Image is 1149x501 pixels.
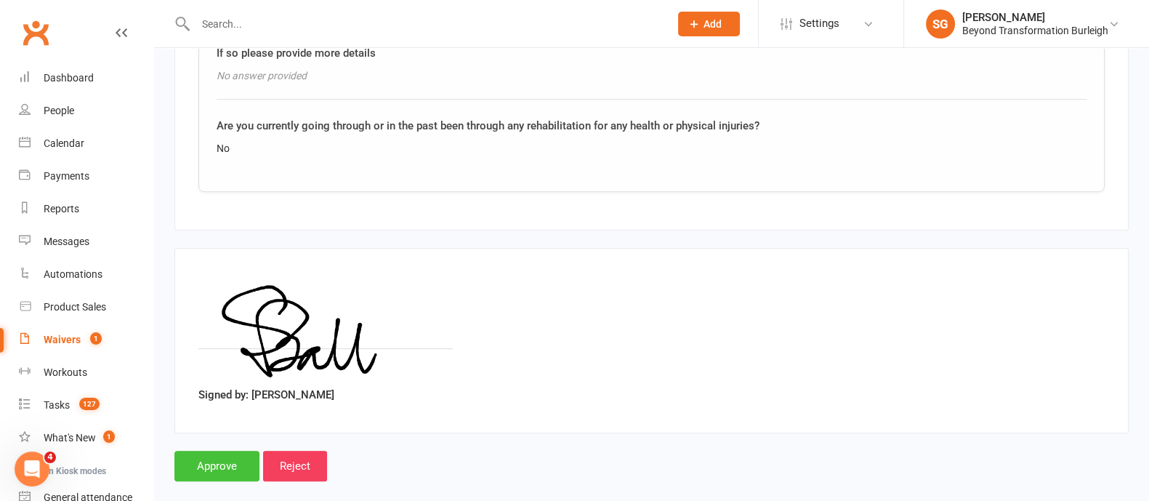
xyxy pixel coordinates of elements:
div: Payments [44,170,89,182]
div: No [217,140,1086,156]
a: What's New1 [19,422,153,454]
div: Product Sales [44,301,106,313]
div: People [44,105,74,116]
div: Are you currently going through or in the past been through any rehabilitation for any health or ... [217,117,1086,135]
a: Product Sales [19,291,153,324]
a: Clubworx [17,15,54,51]
button: Add [678,12,740,36]
div: Dashboard [44,72,94,84]
span: 1 [103,430,115,443]
a: Tasks 127 [19,389,153,422]
em: No answer provided [217,70,307,81]
span: Add [703,18,722,30]
a: People [19,95,153,127]
a: Dashboard [19,62,153,95]
img: image1757493371.png [198,272,453,381]
div: Tasks [44,399,70,411]
a: Payments [19,160,153,193]
div: [PERSON_NAME] [962,11,1108,24]
div: Automations [44,268,102,280]
div: If so please provide more details [217,44,1086,62]
label: Signed by: [PERSON_NAME] [198,386,334,404]
div: Calendar [44,137,84,149]
div: What's New [44,432,96,444]
span: 1 [90,332,102,345]
div: Waivers [44,334,81,345]
a: Messages [19,225,153,258]
iframe: Intercom live chat [15,452,49,486]
div: Messages [44,236,89,247]
div: SG [926,9,955,39]
span: 4 [44,452,56,463]
a: Waivers 1 [19,324,153,356]
input: Approve [174,451,259,481]
input: Reject [263,451,327,481]
span: Settings [799,7,839,40]
div: Beyond Transformation Burleigh [962,24,1108,37]
a: Calendar [19,127,153,160]
input: Search... [191,14,659,34]
span: 127 [79,398,100,410]
a: Automations [19,258,153,291]
a: Workouts [19,356,153,389]
a: Reports [19,193,153,225]
div: Reports [44,203,79,215]
div: Workouts [44,366,87,378]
